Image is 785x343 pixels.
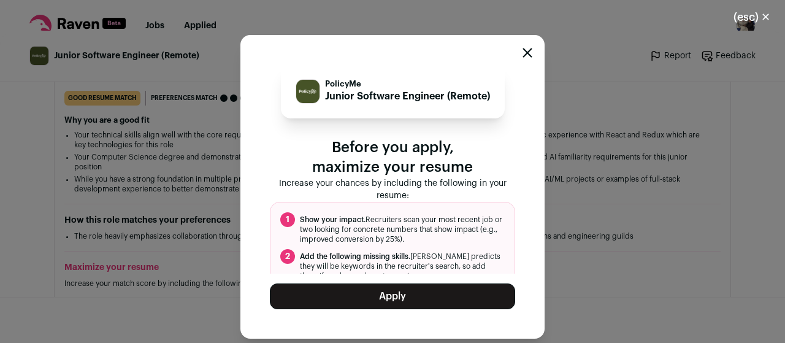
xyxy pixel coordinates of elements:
p: Before you apply, maximize your resume [270,138,515,177]
span: 1 [280,212,295,227]
button: Close modal [719,4,785,31]
span: Add the following missing skills. [300,253,410,260]
img: 8f08461f69f5544a4921fd8e22f601df971b667297244e4e7f1aab3c1f4d6caf.jpg [296,80,320,103]
button: Apply [270,283,515,309]
span: Recruiters scan your most recent job or two looking for concrete numbers that show impact (e.g., ... [300,215,505,244]
span: Show your impact. [300,216,366,223]
p: PolicyMe [325,79,490,89]
button: Close modal [523,48,532,58]
span: [PERSON_NAME] predicts they will be keywords in the recruiter's search, so add them if you have r... [300,252,505,281]
p: Increase your chances by including the following in your resume: [270,177,515,202]
span: 2 [280,249,295,264]
p: Junior Software Engineer (Remote) [325,89,490,104]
